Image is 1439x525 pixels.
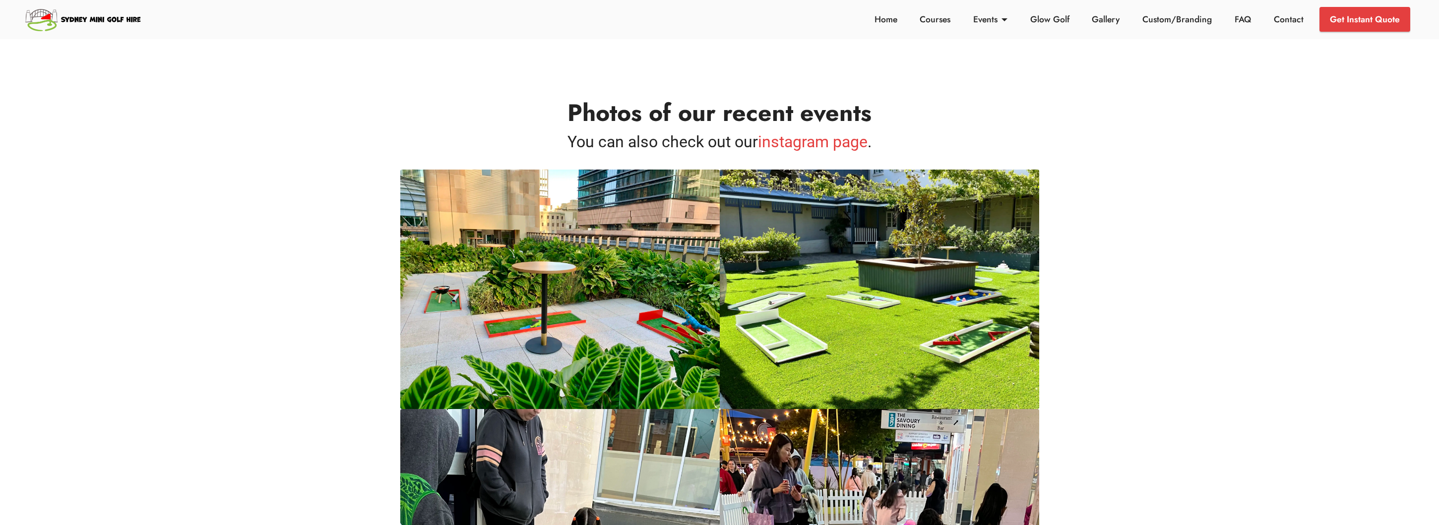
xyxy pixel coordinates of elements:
[917,13,953,26] a: Courses
[24,5,143,34] img: Sydney Mini Golf Hire
[400,170,720,409] img: Corporate Events
[971,13,1010,26] a: Events
[1232,13,1254,26] a: FAQ
[400,130,1039,154] h5: You can also check out our .
[1089,13,1123,26] a: Gallery
[567,96,872,130] strong: Photos of our recent events
[872,13,900,26] a: Home
[1271,13,1306,26] a: Contact
[720,170,1039,409] img: Corporate Events
[1319,7,1410,32] a: Get Instant Quote
[1140,13,1215,26] a: Custom/Branding
[1027,13,1072,26] a: Glow Golf
[758,132,868,151] a: instagram page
